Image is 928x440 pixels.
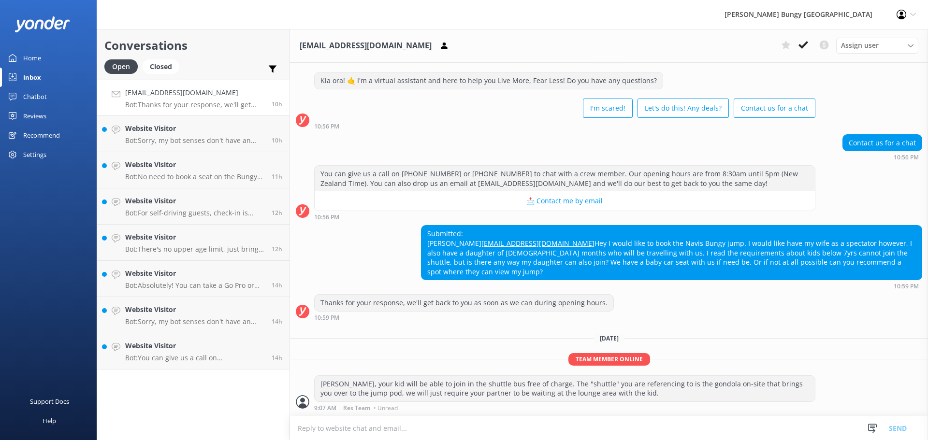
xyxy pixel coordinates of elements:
[583,99,633,118] button: I'm scared!
[125,304,264,315] h4: Website Visitor
[315,166,815,191] div: You can give us a call on [PHONE_NUMBER] or [PHONE_NUMBER] to chat with a crew member. Our openin...
[272,100,282,108] span: Oct 10 2025 10:59pm (UTC +13:00) Pacific/Auckland
[638,99,729,118] button: Let's do this! Any deals?
[97,188,290,225] a: Website VisitorBot:For self-driving guests, check-in is required 15 minutes before your booking t...
[143,59,179,74] div: Closed
[23,106,46,126] div: Reviews
[314,214,339,220] strong: 10:56 PM
[125,196,264,206] h4: Website Visitor
[300,40,432,52] h3: [EMAIL_ADDRESS][DOMAIN_NAME]
[14,16,70,32] img: yonder-white-logo.png
[23,48,41,68] div: Home
[841,40,879,51] span: Assign user
[421,226,922,280] div: Submitted: [PERSON_NAME] Hey I would like to book the Navis Bungy jump. I would like have my wife...
[734,99,815,118] button: Contact us for a chat
[97,333,290,369] a: Website VisitorBot:You can give us a call on [PHONE_NUMBER] or [PHONE_NUMBER] to chat with a crew...
[272,354,282,362] span: Oct 10 2025 06:22pm (UTC +13:00) Pacific/Auckland
[97,297,290,333] a: Website VisitorBot:Sorry, my bot senses don't have an answer for that, please try and rephrase yo...
[125,354,264,362] p: Bot: You can give us a call on [PHONE_NUMBER] or [PHONE_NUMBER] to chat with a crew member. Our o...
[125,123,264,134] h4: Website Visitor
[272,245,282,253] span: Oct 10 2025 08:23pm (UTC +13:00) Pacific/Auckland
[481,239,594,248] a: [EMAIL_ADDRESS][DOMAIN_NAME]
[315,191,815,211] button: 📩 Contact me by email
[314,124,339,129] strong: 10:56 PM
[272,136,282,144] span: Oct 10 2025 10:18pm (UTC +13:00) Pacific/Auckland
[97,225,290,261] a: Website VisitorBot:There's no upper age limit, just bring your fearless spirit and let's do this!12h
[843,135,922,151] div: Contact us for a chat
[97,80,290,116] a: [EMAIL_ADDRESS][DOMAIN_NAME]Bot:Thanks for your response, we'll get back to you as soon as we can...
[314,315,339,321] strong: 10:59 PM
[125,172,264,181] p: Bot: No need to book a seat on the Bungy Bus if you're a spectator. Just show up and jump on board!
[836,38,918,53] div: Assign User
[842,154,922,160] div: Oct 10 2025 10:56pm (UTC +13:00) Pacific/Auckland
[125,159,264,170] h4: Website Visitor
[125,232,264,242] h4: Website Visitor
[374,405,398,411] span: • Unread
[314,123,815,129] div: Oct 10 2025 10:56pm (UTC +13:00) Pacific/Auckland
[97,152,290,188] a: Website VisitorBot:No need to book a seat on the Bungy Bus if you're a spectator. Just show up an...
[314,213,815,220] div: Oct 10 2025 10:56pm (UTC +13:00) Pacific/Auckland
[568,353,650,365] span: Team member online
[125,87,264,98] h4: [EMAIL_ADDRESS][DOMAIN_NAME]
[23,68,41,87] div: Inbox
[315,376,815,401] div: [PERSON_NAME], your kid will be able to join in the shuttle bus free of charge. The "shuttle" you...
[30,392,69,411] div: Support Docs
[125,209,264,217] p: Bot: For self-driving guests, check-in is required 15 minutes before your booking time. If you're...
[97,116,290,152] a: Website VisitorBot:Sorry, my bot senses don't have an answer for that, please try and rephrase yo...
[314,404,815,411] div: Oct 11 2025 09:07am (UTC +13:00) Pacific/Auckland
[23,87,47,106] div: Chatbot
[104,61,143,71] a: Open
[314,314,614,321] div: Oct 10 2025 10:59pm (UTC +13:00) Pacific/Auckland
[894,155,919,160] strong: 10:56 PM
[125,281,264,290] p: Bot: Absolutely! You can take a Go Pro or action camera with you on our Taupo and Queenstown acti...
[125,341,264,351] h4: Website Visitor
[272,317,282,326] span: Oct 10 2025 06:23pm (UTC +13:00) Pacific/Auckland
[23,126,60,145] div: Recommend
[594,334,624,342] span: [DATE]
[97,261,290,297] a: Website VisitorBot:Absolutely! You can take a Go Pro or action camera with you on our Taupo and Q...
[125,268,264,279] h4: Website Visitor
[143,61,184,71] a: Closed
[125,136,264,145] p: Bot: Sorry, my bot senses don't have an answer for that, please try and rephrase your question, I...
[272,209,282,217] span: Oct 10 2025 08:33pm (UTC +13:00) Pacific/Auckland
[315,72,663,89] div: Kia ora! 🤙 I'm a virtual assistant and here to help you Live More, Fear Less! Do you have any que...
[421,283,922,289] div: Oct 10 2025 10:59pm (UTC +13:00) Pacific/Auckland
[125,317,264,326] p: Bot: Sorry, my bot senses don't have an answer for that, please try and rephrase your question, I...
[315,295,613,311] div: Thanks for your response, we'll get back to you as soon as we can during opening hours.
[272,172,282,181] span: Oct 10 2025 09:19pm (UTC +13:00) Pacific/Auckland
[272,281,282,289] span: Oct 10 2025 06:27pm (UTC +13:00) Pacific/Auckland
[125,245,264,254] p: Bot: There's no upper age limit, just bring your fearless spirit and let's do this!
[343,405,370,411] span: Res Team
[23,145,46,164] div: Settings
[104,59,138,74] div: Open
[43,411,56,430] div: Help
[894,284,919,289] strong: 10:59 PM
[314,405,336,411] strong: 9:07 AM
[125,100,264,109] p: Bot: Thanks for your response, we'll get back to you as soon as we can during opening hours.
[104,36,282,55] h2: Conversations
